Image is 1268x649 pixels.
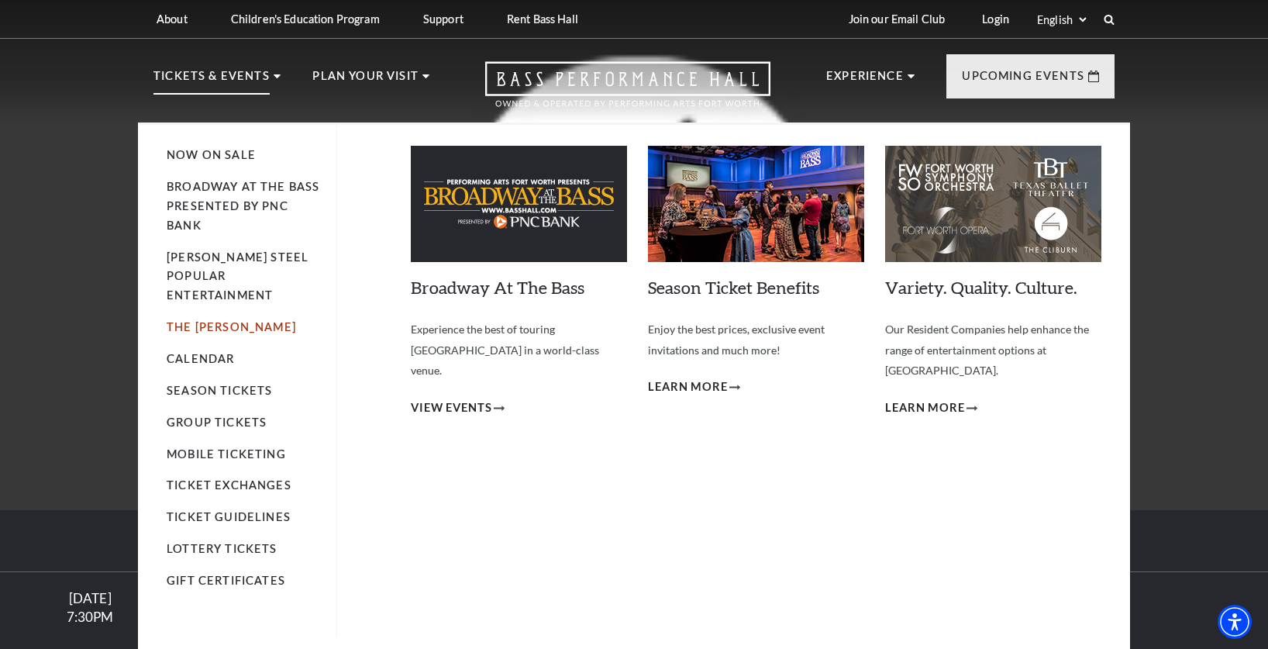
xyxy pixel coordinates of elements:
p: Rent Bass Hall [507,12,578,26]
p: Experience the best of touring [GEOGRAPHIC_DATA] in a world-class venue. [411,319,627,381]
a: Variety. Quality. Culture. [885,277,1077,298]
p: Our Resident Companies help enhance the range of entertainment options at [GEOGRAPHIC_DATA]. [885,319,1101,381]
span: Learn More [648,378,728,397]
p: Enjoy the best prices, exclusive event invitations and much more! [648,319,864,361]
a: Lottery Tickets [167,542,277,555]
span: Learn More [885,399,965,418]
img: Broadway At The Bass [411,146,627,262]
a: Season Tickets [167,384,272,397]
div: 7:30PM [19,610,162,623]
div: [DATE] [19,590,162,606]
p: Experience [826,67,904,95]
div: Accessibility Menu [1218,605,1252,639]
a: Ticket Guidelines [167,510,291,523]
a: Calendar [167,352,234,365]
a: Group Tickets [167,416,267,429]
a: The [PERSON_NAME] [167,320,296,333]
a: [PERSON_NAME] Steel Popular Entertainment [167,250,308,302]
p: Upcoming Events [962,67,1084,95]
img: Variety. Quality. Culture. [885,146,1101,262]
a: Gift Certificates [167,574,285,587]
a: View Events [411,399,505,418]
a: Now On Sale [167,148,256,161]
p: Tickets & Events [153,67,270,95]
p: Support [423,12,463,26]
span: View Events [411,399,492,418]
a: Broadway At The Bass presented by PNC Bank [167,180,319,232]
a: Season Ticket Benefits [648,277,819,298]
a: Broadway At The Bass [411,277,584,298]
p: About [157,12,188,26]
a: Ticket Exchanges [167,478,291,492]
p: Plan Your Visit [312,67,419,95]
p: Children's Education Program [231,12,380,26]
a: Learn More Variety. Quality. Culture. [885,399,977,418]
a: Mobile Ticketing [167,447,286,461]
a: Learn More Season Ticket Benefits [648,378,740,397]
img: Season Ticket Benefits [648,146,864,262]
a: Open this option [429,61,826,123]
select: Select: [1034,12,1089,27]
